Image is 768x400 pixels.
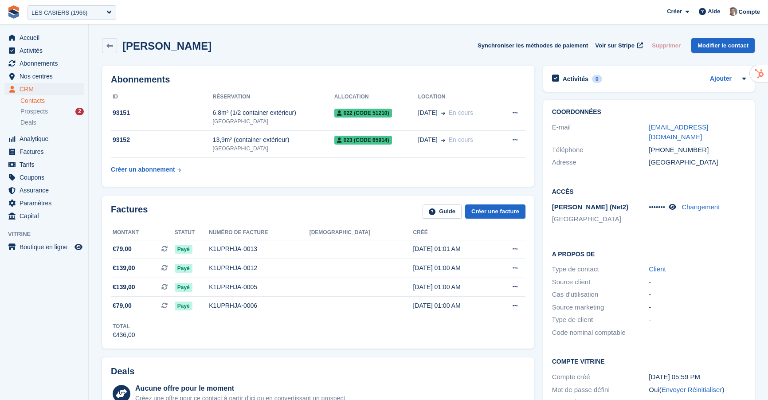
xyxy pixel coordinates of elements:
[4,197,84,209] a: menu
[552,315,649,325] div: Type de client
[111,161,181,178] a: Créer un abonnement
[113,301,132,310] span: €79,00
[20,44,73,57] span: Activités
[4,241,84,253] a: menu
[20,241,73,253] span: Boutique en ligne
[552,145,649,155] div: Téléphone
[649,123,708,141] a: [EMAIL_ADDRESS][DOMAIN_NAME]
[113,263,135,273] span: €139,00
[682,203,720,211] a: Changement
[175,264,192,273] span: Payé
[20,31,73,44] span: Accueil
[20,158,73,171] span: Tarifs
[175,226,209,240] th: Statut
[20,107,84,116] a: Prospects 2
[20,57,73,70] span: Abonnements
[592,75,602,83] div: 0
[7,5,20,19] img: stora-icon-8386f47178a22dfd0bd8f6a31ec36ba5ce8667c1dd55bd0f319d3a0aa187defe.svg
[667,7,682,16] span: Créer
[310,226,413,240] th: [DEMOGRAPHIC_DATA]
[75,108,84,115] div: 2
[413,263,494,273] div: [DATE] 01:00 AM
[552,109,746,116] h2: Coordonnées
[209,301,310,310] div: K1UPRHJA-0006
[4,184,84,196] a: menu
[595,41,635,50] span: Voir sur Stripe
[413,301,494,310] div: [DATE] 01:00 AM
[552,264,649,275] div: Type de contact
[20,184,73,196] span: Assurance
[449,109,473,116] span: En cours
[649,385,746,395] div: Oui
[113,282,135,292] span: €139,00
[563,75,588,83] h2: Activités
[20,210,73,222] span: Capital
[73,242,84,252] a: Boutique d'aperçu
[649,145,746,155] div: [PHONE_NUMBER]
[213,90,334,104] th: Réservation
[552,122,649,142] div: E-mail
[209,244,310,254] div: K1UPRHJA-0013
[552,290,649,300] div: Cas d'utilisation
[113,322,135,330] div: Total
[20,83,73,95] span: CRM
[334,136,392,145] span: 023 (code 65914)
[413,244,494,254] div: [DATE] 01:01 AM
[111,204,148,219] h2: Factures
[111,226,175,240] th: Montant
[649,290,746,300] div: -
[20,118,84,127] a: Deals
[478,38,588,53] button: Synchroniser les méthodes de paiement
[20,171,73,184] span: Coupons
[649,265,666,273] a: Client
[552,277,649,287] div: Source client
[552,157,649,168] div: Adresse
[4,171,84,184] a: menu
[649,315,746,325] div: -
[552,249,746,258] h2: A propos de
[423,204,462,219] a: Guide
[739,8,760,16] span: Compte
[648,38,684,53] button: Supprimer
[649,203,665,211] span: •••••••
[552,357,746,365] h2: Compte vitrine
[31,8,87,17] div: LES CASIERS (1966)
[413,226,494,240] th: Créé
[649,372,746,382] div: [DATE] 05:59 PM
[659,386,725,393] span: ( )
[708,7,720,16] span: Aide
[710,74,732,84] a: Ajouter
[111,90,213,104] th: ID
[20,133,73,145] span: Analytique
[20,70,73,82] span: Nos centres
[662,386,722,393] a: Envoyer Réinitialiser
[418,108,438,118] span: [DATE]
[175,245,192,254] span: Payé
[122,40,212,52] h2: [PERSON_NAME]
[418,135,438,145] span: [DATE]
[175,283,192,292] span: Payé
[552,302,649,313] div: Source marketing
[113,244,132,254] span: €79,00
[213,135,334,145] div: 13,9m² (container extérieur)
[4,83,84,95] a: menu
[175,302,192,310] span: Payé
[729,7,737,16] img: Sebastien Bonnier
[113,330,135,340] div: €436,00
[209,226,310,240] th: Numéro de facture
[552,328,649,338] div: Code nominal comptable
[20,97,84,105] a: Contacts
[649,157,746,168] div: [GEOGRAPHIC_DATA]
[4,31,84,44] a: menu
[418,90,498,104] th: Location
[20,145,73,158] span: Factures
[20,107,48,116] span: Prospects
[111,165,175,174] div: Créer un abonnement
[649,302,746,313] div: -
[20,118,36,127] span: Deals
[592,38,645,53] a: Voir sur Stripe
[111,75,525,85] h2: Abonnements
[20,197,73,209] span: Paramètres
[552,372,649,382] div: Compte créé
[449,136,473,143] span: En cours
